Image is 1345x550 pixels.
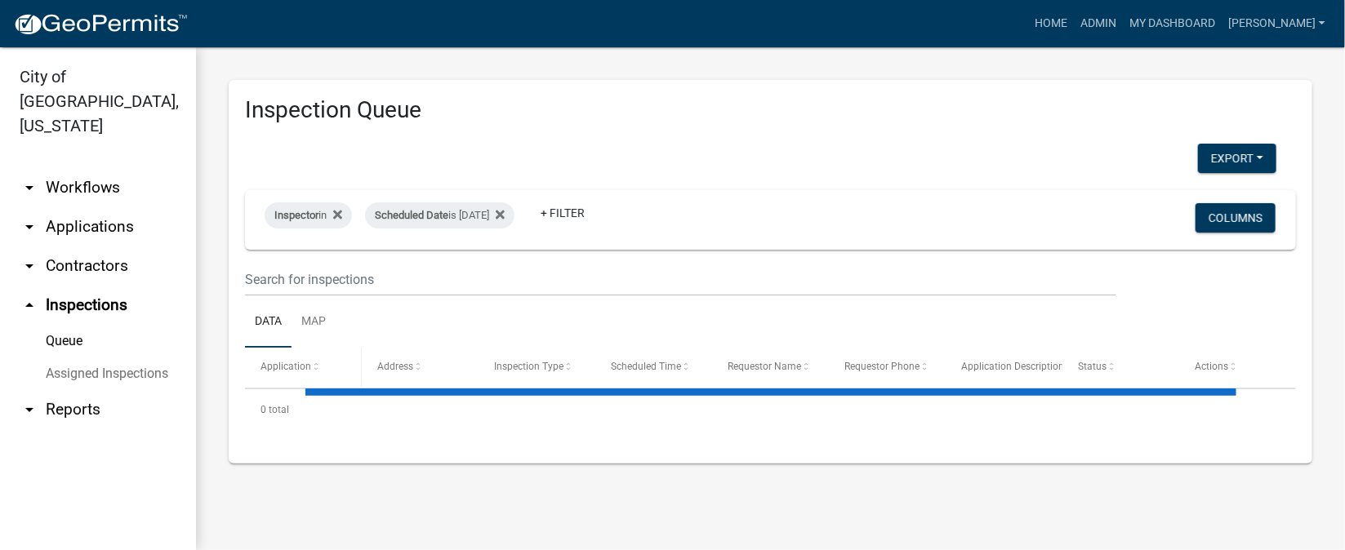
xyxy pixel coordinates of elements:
datatable-header-cell: Actions [1179,348,1296,387]
span: Address [377,361,413,372]
div: is [DATE] [365,202,514,228]
span: Inspector [274,209,318,221]
i: arrow_drop_down [20,400,39,419]
datatable-header-cell: Inspection Type [479,348,595,387]
a: [PERSON_NAME] [1222,8,1332,39]
i: arrow_drop_down [20,256,39,276]
div: 0 total [245,389,1296,430]
button: Columns [1196,203,1276,233]
a: Home [1028,8,1074,39]
a: My Dashboard [1123,8,1222,39]
button: Export [1198,144,1276,173]
a: Admin [1074,8,1123,39]
span: Scheduled Time [611,361,681,372]
datatable-header-cell: Scheduled Time [595,348,712,387]
i: arrow_drop_down [20,217,39,237]
h3: Inspection Queue [245,96,1296,124]
span: Status [1078,361,1107,372]
a: Map [292,296,336,348]
a: Data [245,296,292,348]
span: Scheduled Date [375,209,448,221]
a: + Filter [528,198,598,228]
input: Search for inspections [245,263,1116,296]
span: Application [261,361,311,372]
span: Actions [1195,361,1228,372]
datatable-header-cell: Status [1062,348,1179,387]
datatable-header-cell: Requestor Phone [829,348,946,387]
datatable-header-cell: Application [245,348,362,387]
span: Application Description [961,361,1064,372]
i: arrow_drop_down [20,178,39,197]
div: in [265,202,352,228]
span: Inspection Type [494,361,563,372]
span: Requestor Phone [844,361,920,372]
span: Requestor Name [728,361,801,372]
datatable-header-cell: Requestor Name [712,348,829,387]
datatable-header-cell: Address [362,348,479,387]
datatable-header-cell: Application Description [946,348,1062,387]
i: arrow_drop_up [20,295,39,315]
